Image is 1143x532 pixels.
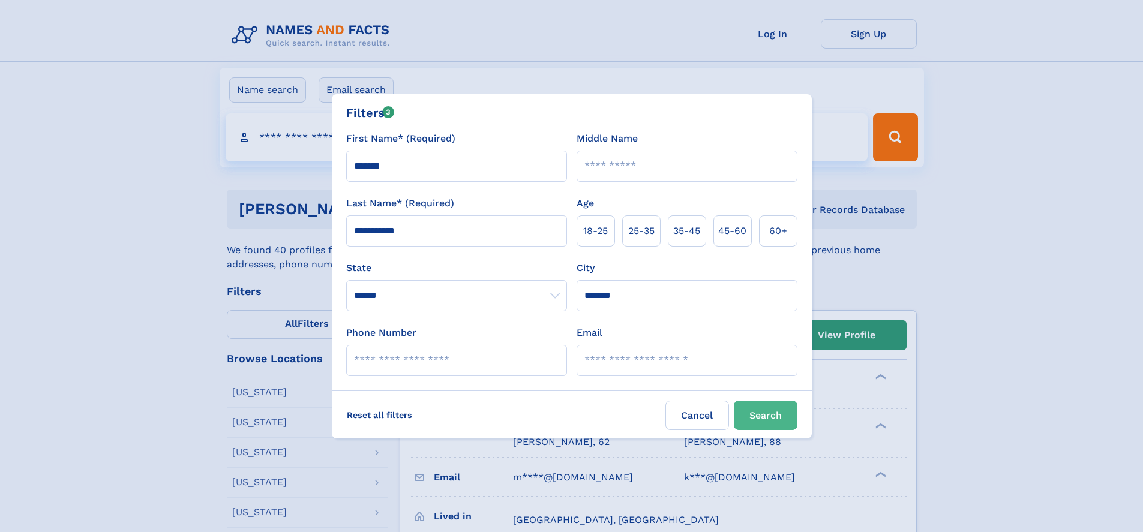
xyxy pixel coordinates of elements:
label: Reset all filters [339,401,420,429]
label: Middle Name [577,131,638,146]
div: Filters [346,104,395,122]
label: Age [577,196,594,211]
label: Last Name* (Required) [346,196,454,211]
label: City [577,261,595,275]
label: Phone Number [346,326,416,340]
span: 25‑35 [628,224,655,238]
button: Search [734,401,797,430]
label: Cancel [665,401,729,430]
span: 35‑45 [673,224,700,238]
span: 45‑60 [718,224,746,238]
label: Email [577,326,602,340]
span: 60+ [769,224,787,238]
label: State [346,261,567,275]
span: 18‑25 [583,224,608,238]
label: First Name* (Required) [346,131,455,146]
